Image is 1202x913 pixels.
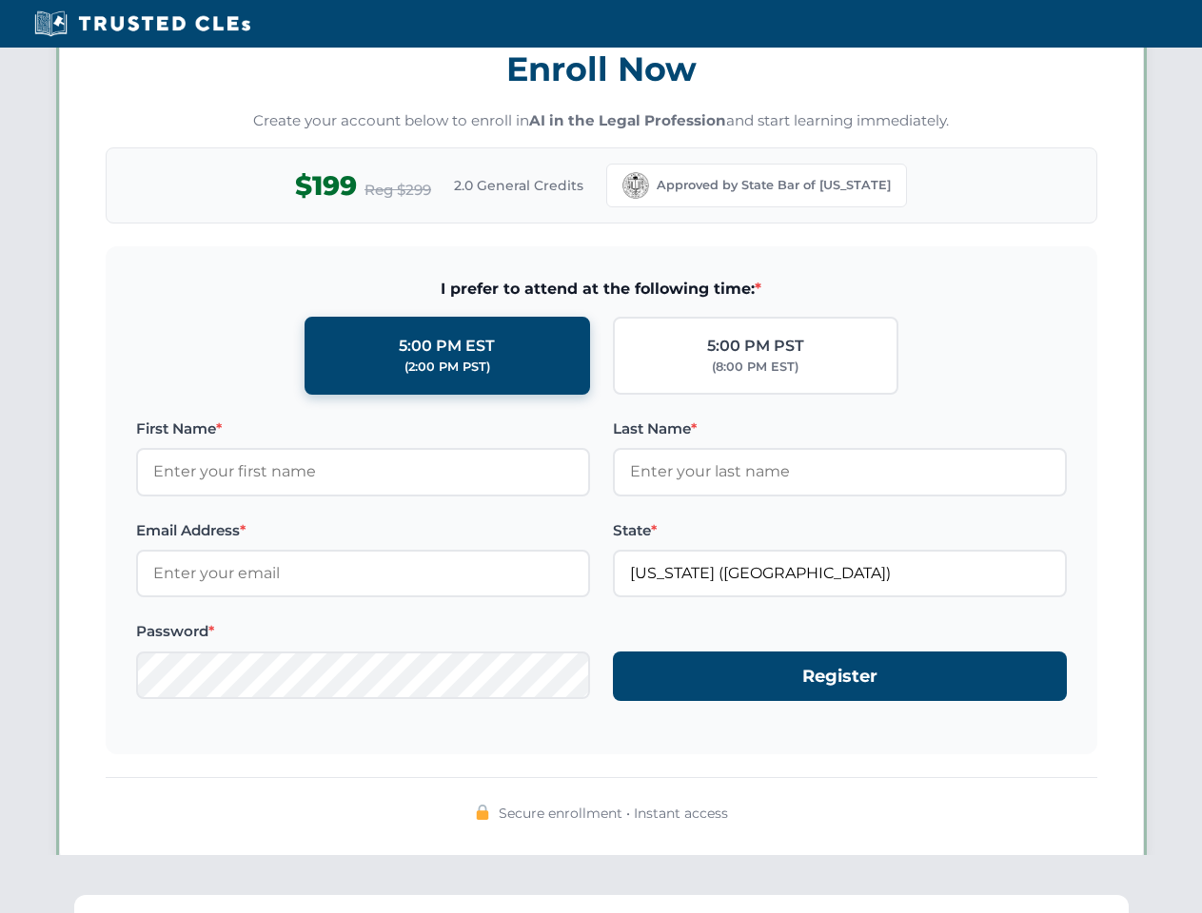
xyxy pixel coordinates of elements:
[106,110,1097,132] p: Create your account below to enroll in and start learning immediately.
[613,519,1067,542] label: State
[404,358,490,377] div: (2:00 PM PST)
[106,39,1097,99] h3: Enroll Now
[136,277,1067,301] span: I prefer to attend at the following time:
[499,803,728,824] span: Secure enrollment • Instant access
[613,448,1067,495] input: Enter your last name
[365,179,431,202] span: Reg $299
[707,334,804,359] div: 5:00 PM PST
[613,651,1067,702] button: Register
[613,418,1067,440] label: Last Name
[136,550,590,597] input: Enter your email
[712,358,798,377] div: (8:00 PM EST)
[475,805,490,820] img: 🔒
[529,111,726,129] strong: AI in the Legal Profession
[657,176,891,195] span: Approved by State Bar of [US_STATE]
[399,334,495,359] div: 5:00 PM EST
[622,172,649,199] img: California Bar
[136,519,590,542] label: Email Address
[136,448,590,495] input: Enter your first name
[29,10,256,38] img: Trusted CLEs
[454,175,583,196] span: 2.0 General Credits
[136,418,590,440] label: First Name
[613,550,1067,597] input: California (CA)
[136,620,590,643] label: Password
[295,165,357,207] span: $199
